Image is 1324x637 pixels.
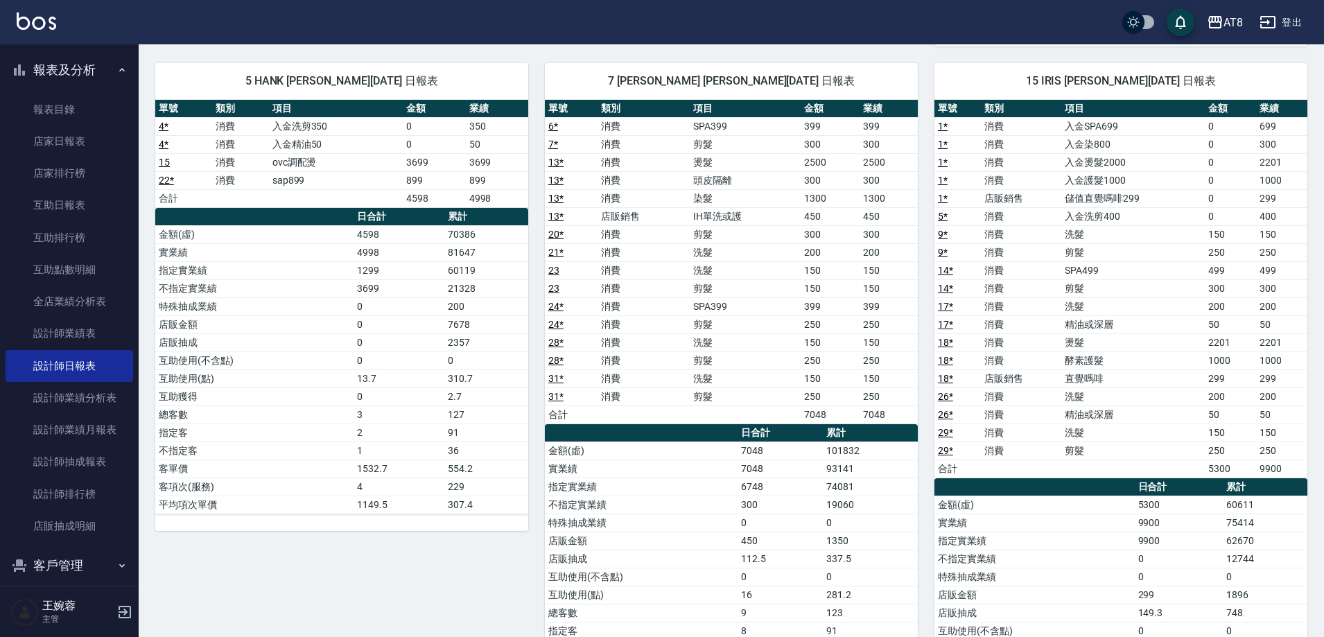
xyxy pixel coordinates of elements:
[6,52,133,88] button: 報表及分析
[598,189,690,207] td: 消費
[1205,279,1256,297] td: 300
[690,117,801,135] td: SPA399
[860,135,918,153] td: 300
[444,351,528,369] td: 0
[1061,225,1205,243] td: 洗髮
[690,225,801,243] td: 剪髮
[860,297,918,315] td: 399
[155,315,354,333] td: 店販金額
[269,117,403,135] td: 入金洗剪350
[354,424,444,442] td: 2
[981,387,1061,405] td: 消費
[354,351,444,369] td: 0
[690,387,801,405] td: 剪髮
[1135,496,1223,514] td: 5300
[1061,387,1205,405] td: 洗髮
[354,496,444,514] td: 1149.5
[981,261,1061,279] td: 消費
[1223,478,1307,496] th: 累計
[1256,171,1307,189] td: 1000
[6,317,133,349] a: 設計師業績表
[860,405,918,424] td: 7048
[6,286,133,317] a: 全店業績分析表
[801,153,859,171] td: 2500
[690,171,801,189] td: 頭皮隔離
[548,283,559,294] a: 23
[598,315,690,333] td: 消費
[444,496,528,514] td: 307.4
[690,297,801,315] td: SPA399
[6,254,133,286] a: 互助點數明細
[860,153,918,171] td: 2500
[690,261,801,279] td: 洗髮
[801,297,859,315] td: 399
[1223,496,1307,514] td: 60611
[598,135,690,153] td: 消費
[934,100,1307,478] table: a dense table
[269,135,403,153] td: 入金精油50
[444,315,528,333] td: 7678
[1256,243,1307,261] td: 250
[860,189,918,207] td: 1300
[354,243,444,261] td: 4998
[981,153,1061,171] td: 消費
[6,414,133,446] a: 設計師業績月報表
[598,100,690,118] th: 類別
[738,424,823,442] th: 日合計
[801,171,859,189] td: 300
[1254,10,1307,35] button: 登出
[860,261,918,279] td: 150
[981,135,1061,153] td: 消費
[155,424,354,442] td: 指定客
[801,207,859,225] td: 450
[1061,369,1205,387] td: 直覺嗎啡
[598,369,690,387] td: 消費
[6,382,133,414] a: 設計師業績分析表
[6,222,133,254] a: 互助排行榜
[155,279,354,297] td: 不指定實業績
[860,117,918,135] td: 399
[155,333,354,351] td: 店販抽成
[1205,405,1256,424] td: 50
[1201,8,1248,37] button: AT8
[561,74,901,88] span: 7 [PERSON_NAME] [PERSON_NAME][DATE] 日報表
[212,135,269,153] td: 消費
[801,243,859,261] td: 200
[981,333,1061,351] td: 消費
[981,189,1061,207] td: 店販銷售
[1205,117,1256,135] td: 0
[801,351,859,369] td: 250
[212,153,269,171] td: 消費
[1205,171,1256,189] td: 0
[801,279,859,297] td: 150
[1135,514,1223,532] td: 9900
[155,261,354,279] td: 指定實業績
[860,351,918,369] td: 250
[1061,405,1205,424] td: 精油或深層
[801,261,859,279] td: 150
[444,279,528,297] td: 21328
[466,171,528,189] td: 899
[690,153,801,171] td: 燙髮
[951,74,1291,88] span: 15 IRIS [PERSON_NAME][DATE] 日報表
[42,599,113,613] h5: 王婉蓉
[354,460,444,478] td: 1532.7
[860,225,918,243] td: 300
[1256,460,1307,478] td: 9900
[155,100,212,118] th: 單號
[1205,207,1256,225] td: 0
[1256,117,1307,135] td: 699
[444,405,528,424] td: 127
[1205,153,1256,171] td: 0
[466,189,528,207] td: 4998
[981,243,1061,261] td: 消費
[444,297,528,315] td: 200
[155,442,354,460] td: 不指定客
[545,442,738,460] td: 金額(虛)
[860,279,918,297] td: 150
[801,405,859,424] td: 7048
[860,315,918,333] td: 250
[598,387,690,405] td: 消費
[1205,100,1256,118] th: 金額
[598,117,690,135] td: 消費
